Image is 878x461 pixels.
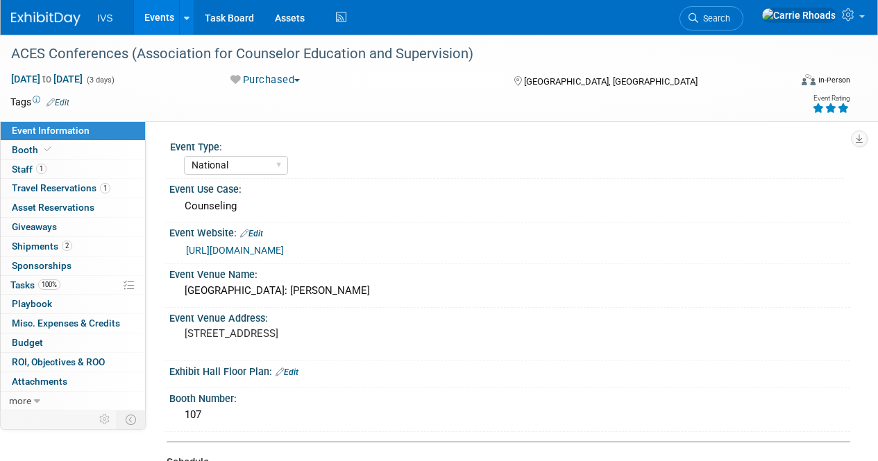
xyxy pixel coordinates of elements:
span: Staff [12,164,47,175]
pre: [STREET_ADDRESS] [185,327,438,340]
div: [GEOGRAPHIC_DATA]: [PERSON_NAME] [180,280,840,302]
span: Sponsorships [12,260,71,271]
div: 107 [180,404,840,426]
span: 1 [100,183,110,193]
a: Attachments [1,372,145,391]
span: 1 [36,164,47,174]
span: Event Information [12,125,90,136]
span: Budget [12,337,43,348]
span: [GEOGRAPHIC_DATA], [GEOGRAPHIC_DATA] [524,76,698,87]
td: Tags [10,95,69,109]
div: Event Venue Name: [169,264,850,281]
div: In-Person [818,75,850,85]
a: Giveaways [1,218,145,236]
div: Event Type: [170,137,844,154]
a: more [1,392,145,410]
a: Search [679,6,743,31]
div: ACES Conferences (Association for Counselor Education and Supervision) [6,42,779,67]
i: Booth reservation complete [44,146,51,153]
span: Asset Reservations [12,202,94,213]
span: Booth [12,144,54,155]
a: Staff1 [1,160,145,179]
span: 100% [38,279,60,290]
div: Exhibit Hall Floor Plan: [169,361,850,379]
span: Playbook [12,298,52,309]
div: Booth Number: [169,388,850,406]
div: Event Format [727,72,850,93]
span: Attachments [12,376,67,387]
span: Search [698,13,730,24]
img: Format-Inperson.png [802,74,816,85]
span: Misc. Expenses & Credits [12,318,120,329]
span: (3 days) [85,76,115,85]
a: Travel Reservations1 [1,179,145,198]
a: Edit [47,98,69,107]
span: Travel Reservations [12,182,110,193]
a: Sponsorships [1,256,145,275]
a: [URL][DOMAIN_NAME] [186,245,284,256]
div: Event Venue Address: [169,308,850,325]
img: ExhibitDay [11,12,81,26]
a: Asset Reservations [1,198,145,217]
a: Playbook [1,295,145,313]
a: Budget [1,333,145,352]
a: Event Information [1,121,145,140]
button: Purchased [226,73,305,87]
span: IVS [97,12,113,24]
a: Edit [240,229,263,238]
img: Carrie Rhoads [761,8,836,23]
span: more [9,395,31,406]
span: [DATE] [DATE] [10,73,83,85]
a: Shipments2 [1,237,145,256]
a: Edit [276,367,298,377]
div: Event Website: [169,223,850,241]
div: Event Use Case: [169,179,850,196]
a: Misc. Expenses & Credits [1,314,145,333]
div: Counseling [180,195,840,217]
td: Personalize Event Tab Strip [93,410,117,428]
a: ROI, Objectives & ROO [1,353,145,372]
span: Shipments [12,241,72,252]
span: ROI, Objectives & ROO [12,356,105,367]
a: Booth [1,141,145,159]
a: Tasks100% [1,276,145,295]
span: Giveaways [12,221,57,232]
span: 2 [62,241,72,251]
span: to [40,73,53,85]
div: Event Rating [812,95,850,102]
span: Tasks [10,279,60,290]
td: Toggle Event Tabs [117,410,146,428]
